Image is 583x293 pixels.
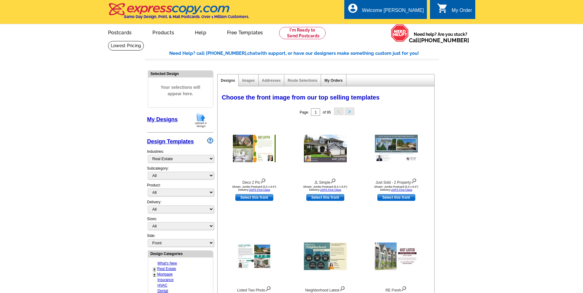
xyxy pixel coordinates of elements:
img: view design details [411,177,417,184]
span: Your selections will appear here. [153,78,208,103]
div: Industries: [147,146,213,166]
img: Deco 2 Pic [233,135,276,162]
a: Free Templates [217,25,273,39]
img: view design details [265,285,271,291]
div: JL Simple [292,177,359,185]
img: JL Simple [304,135,347,162]
img: help [391,24,409,42]
span: of 95 [323,110,331,115]
i: account_circle [347,3,358,14]
span: Call [409,37,469,43]
span: Page [300,110,308,115]
a: use this design [377,194,415,201]
a: Same Day Design, Print, & Mail Postcards. Over 1 Million Customers. [108,7,249,19]
a: Mortgage [157,272,173,276]
div: Selected Design [148,71,213,77]
a: Addresses [262,78,281,83]
div: Subcategory: [147,166,213,182]
h4: Same Day Design, Print, & Mail Postcards. Over 1 Million Customers. [124,14,249,19]
a: Design Templates [147,138,194,145]
a: [PHONE_NUMBER] [419,37,469,43]
a: use this design [306,194,344,201]
div: Just Sold - 2 Property [363,177,430,185]
div: Product: [147,182,213,199]
button: < [334,107,344,115]
a: Postcards [98,25,142,39]
i: shopping_cart [437,3,448,14]
div: Side: [147,233,213,247]
div: Neighborhood Latest [292,285,359,293]
a: Insurance [158,278,174,282]
div: Listed Two Photo [221,285,288,293]
div: Shown: Jumbo Postcard (5.5 x 8.5") Delivery: [221,185,288,191]
button: > [345,107,354,115]
span: chat [247,51,257,56]
a: My Designs [147,116,178,122]
a: shopping_cart My Order [437,7,472,14]
a: Help [185,25,216,39]
a: USPS First Class [391,188,412,191]
img: Neighborhood Latest [304,242,347,270]
div: Shown: Jumbo Postcard (5.5 x 8.5") Delivery: [292,185,359,191]
a: Products [143,25,184,39]
div: Need Help? call [PHONE_NUMBER], with support, or have our designers make something custom just fo... [169,50,439,57]
img: upload-design [193,112,209,128]
div: Design Categories [148,251,213,257]
a: Dental [158,289,168,293]
a: USPS First Class [249,188,270,191]
img: Just Sold - 2 Property [375,135,418,162]
a: Route Selections [288,78,317,83]
img: view design details [339,285,345,291]
div: Shown: Jumbo Postcard (5.5 x 8.5") Delivery: [363,185,430,191]
img: view design details [401,285,407,291]
a: What's New [158,261,177,265]
a: Real Estate [157,267,176,271]
div: My Order [452,8,472,16]
a: HVAC [158,283,167,287]
span: Choose the front image from our top selling templates [222,94,380,101]
a: Images [242,78,255,83]
div: RE Fresh [363,285,430,293]
img: view design details [330,177,336,184]
img: view design details [260,177,266,184]
div: Sizes: [147,216,213,233]
img: Listed Two Photo [237,243,272,269]
div: Delivery: [147,199,213,216]
a: My Orders [324,78,342,83]
span: Need help? Are you stuck? [409,31,472,43]
a: use this design [235,194,273,201]
div: Deco 2 Pic [221,177,288,185]
a: + [153,272,156,277]
div: Welcome [PERSON_NAME] [362,8,424,16]
a: USPS First Class [320,188,341,191]
a: Designs [221,78,235,83]
a: + [153,267,156,272]
img: design-wizard-help-icon.png [207,137,213,144]
img: RE Fresh [375,242,418,270]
